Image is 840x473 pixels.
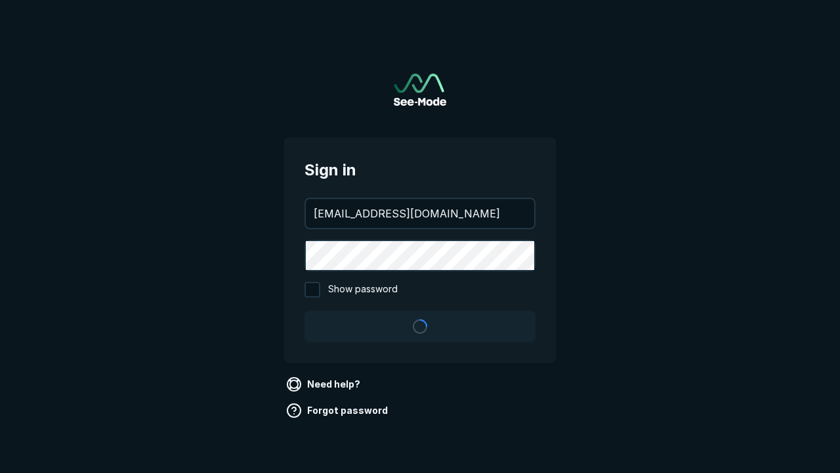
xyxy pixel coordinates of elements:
a: Go to sign in [394,74,446,106]
img: See-Mode Logo [394,74,446,106]
span: Sign in [304,158,535,182]
a: Need help? [283,374,366,395]
input: your@email.com [306,199,534,228]
a: Forgot password [283,400,393,421]
span: Show password [328,282,398,298]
